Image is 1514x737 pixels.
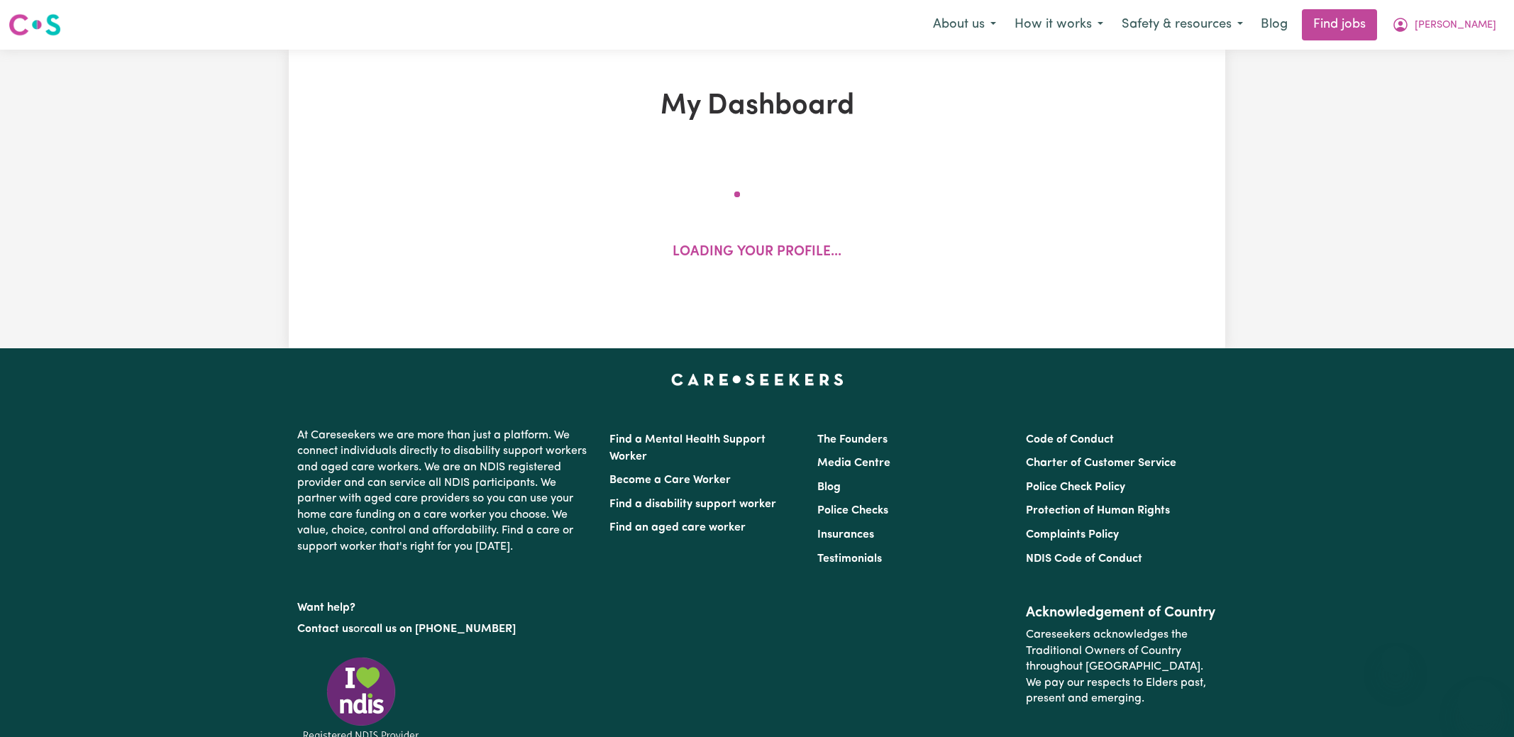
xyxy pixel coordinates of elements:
button: My Account [1383,10,1505,40]
a: Testimonials [817,553,882,565]
a: Media Centre [817,458,890,469]
a: Blog [817,482,841,493]
p: Careseekers acknowledges the Traditional Owners of Country throughout [GEOGRAPHIC_DATA]. We pay o... [1026,621,1217,712]
span: [PERSON_NAME] [1415,18,1496,33]
a: Find a disability support worker [609,499,776,510]
a: Protection of Human Rights [1026,505,1170,516]
a: Contact us [297,624,353,635]
a: NDIS Code of Conduct [1026,553,1142,565]
a: Police Check Policy [1026,482,1125,493]
a: Police Checks [817,505,888,516]
iframe: Close message [1381,646,1410,675]
img: Careseekers logo [9,12,61,38]
h2: Acknowledgement of Country [1026,604,1217,621]
a: Find a Mental Health Support Worker [609,434,766,462]
a: Code of Conduct [1026,434,1114,445]
p: Want help? [297,594,592,616]
button: Safety & resources [1112,10,1252,40]
a: Become a Care Worker [609,475,731,486]
h1: My Dashboard [453,89,1061,123]
a: call us on [PHONE_NUMBER] [364,624,516,635]
a: Find jobs [1302,9,1377,40]
p: or [297,616,592,643]
a: Complaints Policy [1026,529,1119,541]
a: Careseekers home page [671,374,844,385]
a: Insurances [817,529,874,541]
p: At Careseekers we are more than just a platform. We connect individuals directly to disability su... [297,422,592,560]
a: Charter of Customer Service [1026,458,1176,469]
a: The Founders [817,434,888,445]
p: Loading your profile... [673,243,841,263]
iframe: Button to launch messaging window [1457,680,1503,726]
a: Blog [1252,9,1296,40]
a: Find an aged care worker [609,522,746,533]
a: Careseekers logo [9,9,61,41]
button: About us [924,10,1005,40]
button: How it works [1005,10,1112,40]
